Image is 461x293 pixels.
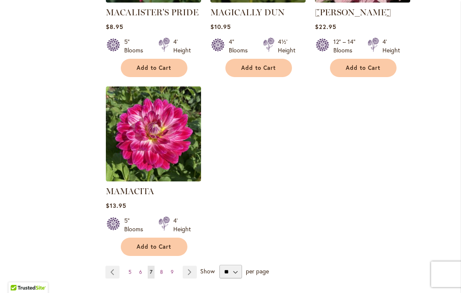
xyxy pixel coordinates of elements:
button: Add to Cart [121,238,187,256]
span: 9 [171,269,174,275]
button: Add to Cart [225,59,292,77]
span: $13.95 [106,201,126,210]
a: 8 [158,266,165,279]
a: 6 [137,266,144,279]
a: 5 [126,266,134,279]
a: 9 [169,266,176,279]
img: Mamacita [106,86,201,181]
span: $10.95 [210,23,231,31]
div: 4' Height [173,37,191,55]
div: 4' Height [173,216,191,233]
button: Add to Cart [330,59,397,77]
a: MACALISTER'S PRIDE [106,7,198,17]
span: 7 [150,269,152,275]
div: 4' Height [382,37,400,55]
iframe: Launch Accessibility Center [6,263,30,287]
span: Add to Cart [241,64,276,72]
div: 4" Blooms [229,37,253,55]
span: Add to Cart [137,64,172,72]
span: per page [246,267,269,275]
span: $22.95 [315,23,336,31]
span: 5 [128,269,131,275]
span: 8 [160,269,163,275]
div: 5" Blooms [124,37,148,55]
span: 6 [139,269,142,275]
div: 4½' Height [278,37,295,55]
a: MAGICALLY DUN [210,7,285,17]
span: $8.95 [106,23,123,31]
a: Mamacita [106,175,201,183]
a: MAMACITA [106,186,154,196]
span: Show [200,267,215,275]
span: Add to Cart [346,64,381,72]
div: 12" – 14" Blooms [333,37,357,55]
div: 5" Blooms [124,216,148,233]
button: Add to Cart [121,59,187,77]
a: [PERSON_NAME] [315,7,391,17]
span: Add to Cart [137,243,172,250]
